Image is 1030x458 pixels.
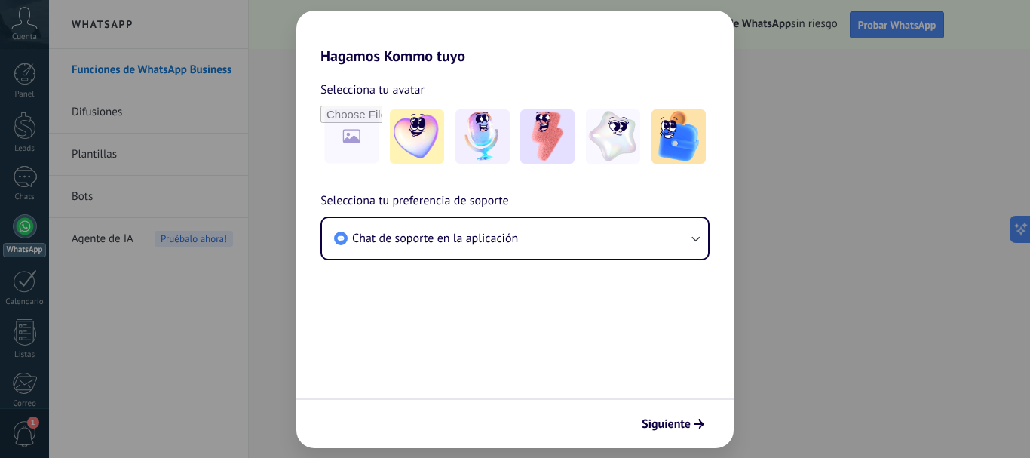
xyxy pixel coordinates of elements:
img: -2.jpeg [455,109,510,164]
span: Selecciona tu avatar [320,80,425,100]
img: -1.jpeg [390,109,444,164]
span: Chat de soporte en la aplicación [352,231,518,246]
img: -4.jpeg [586,109,640,164]
span: Siguiente [642,419,691,429]
img: -3.jpeg [520,109,575,164]
button: Siguiente [635,411,711,437]
button: Chat de soporte en la aplicación [322,218,708,259]
img: -5.jpeg [651,109,706,164]
span: Selecciona tu preferencia de soporte [320,192,509,211]
h2: Hagamos Kommo tuyo [296,11,734,65]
